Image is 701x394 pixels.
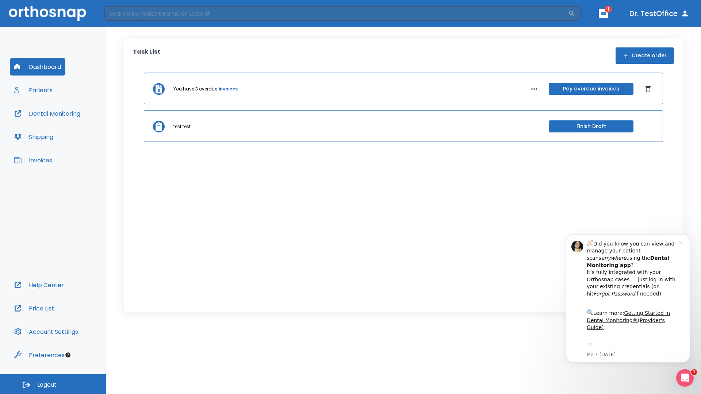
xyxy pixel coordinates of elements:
[691,369,697,375] span: 1
[10,300,58,317] button: Price List
[616,47,674,64] button: Create order
[10,105,85,122] button: Dental Monitoring
[10,81,57,99] button: Patients
[10,151,57,169] button: Invoices
[37,381,57,389] span: Logout
[65,352,71,358] div: Tooltip anchor
[173,86,217,92] p: You have 3 overdue
[10,323,83,340] button: Account Settings
[219,86,238,92] a: invoices
[555,228,701,367] iframe: Intercom notifications message
[133,47,160,64] p: Task List
[9,6,86,21] img: Orthosnap
[124,11,130,17] button: Dismiss notification
[676,369,694,387] iframe: Intercom live chat
[642,83,654,95] button: Dismiss
[10,276,68,294] button: Help Center
[32,124,124,130] p: Message from Ma, sent 5w ago
[10,58,65,76] button: Dashboard
[549,120,633,132] button: Finish Draft
[173,123,191,130] p: test test
[605,5,612,13] span: 1
[627,7,692,20] button: Dr. TestOffice
[32,116,97,130] a: App Store
[104,6,568,21] input: Search by Patient Name or Case #
[32,115,124,152] div: Download the app: | ​ Let us know if you need help getting started!
[549,83,633,95] button: Pay overdue invoices
[10,346,69,364] button: Preferences
[10,128,58,146] button: Shipping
